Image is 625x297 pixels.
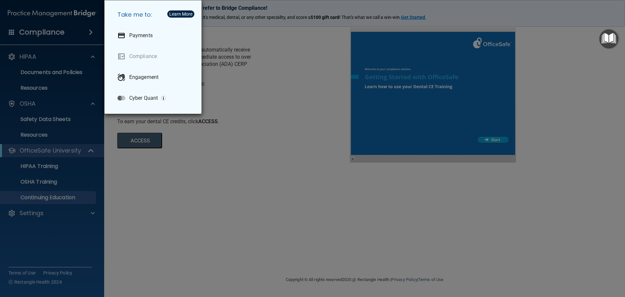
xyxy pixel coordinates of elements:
p: Engagement [129,74,159,81]
a: Engagement [112,68,196,86]
a: Compliance [112,47,196,66]
div: Learn More [169,12,192,16]
p: Payments [129,32,153,39]
h5: Take me to: [112,6,196,24]
a: Cyber Quant [112,89,196,107]
a: Payments [112,26,196,45]
p: Cyber Quant [129,95,158,101]
button: Open Resource Center [599,29,618,49]
button: Learn More [167,10,194,18]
